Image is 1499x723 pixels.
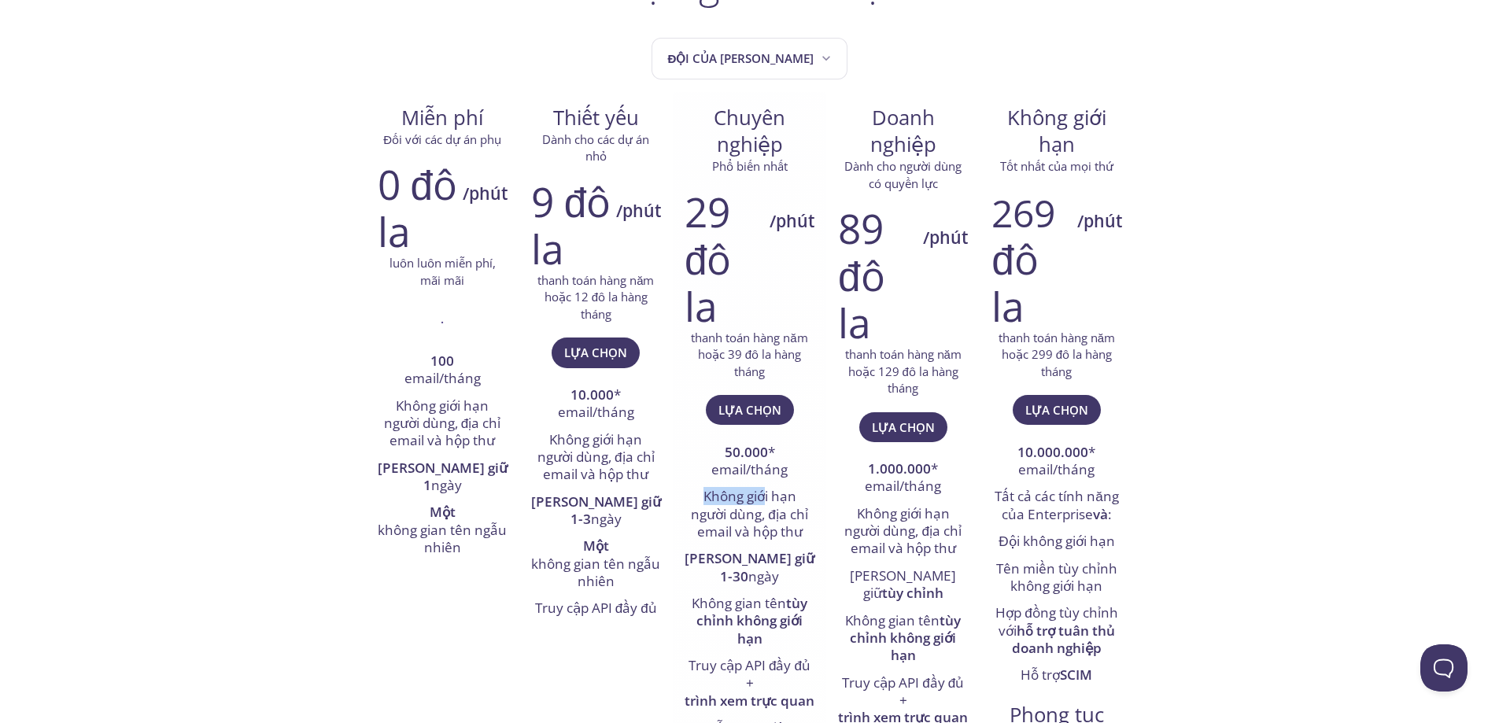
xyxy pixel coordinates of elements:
font: email/tháng [1018,460,1095,478]
font: ngày [748,567,779,585]
font: Tên miền tùy chỉnh không giới hạn [996,559,1117,595]
font: Không giới hạn người dùng, địa chỉ email và hộp thư [844,504,962,558]
font: Đối với các dự án phụ [383,131,501,147]
font: thanh toán hàng năm [845,346,962,362]
font: hoặc 129 đô la hàng tháng [848,363,958,396]
font: không gian tên ngẫu nhiên [378,521,507,556]
font: Lựa chọn [718,402,781,418]
font: 100 [430,352,454,370]
font: /phút [1077,209,1122,232]
font: [PERSON_NAME] giữ [850,566,956,602]
font: Miễn phí [401,104,483,131]
font: Tất cả các tính năng của Enterprise [995,487,1119,522]
font: tùy chỉnh không giới hạn [850,611,961,665]
font: Truy cập API đầy đủ [535,599,657,617]
font: /phút [923,226,968,249]
font: Không giới hạn người dùng, địa chỉ email và hộp thư [384,397,501,450]
font: Lựa chọn [1025,402,1088,418]
font: Không giới hạn người dùng, địa chỉ email và hộp thư [537,430,655,484]
font: hoặc 299 đô la hàng tháng [1002,346,1112,378]
button: Lựa chọn [706,395,794,425]
iframe: Đèn hiệu Help Scout - Mở [1420,644,1468,692]
font: 29 đô la [685,184,732,334]
font: trình xem trực quan [685,692,814,710]
font: [PERSON_NAME] giữ 1-30 [685,549,814,585]
button: Lựa chọn [1013,395,1101,425]
font: [PERSON_NAME] giữ 1 [378,459,508,494]
font: Không giới hạn người dùng, địa chỉ email và hộp thư [691,487,808,540]
font: Dành cho các dự án nhỏ [542,131,649,164]
font: Phổ biến nhất [712,158,788,174]
font: : [1108,505,1112,523]
font: Hỗ trợ [1021,666,1060,684]
font: ngày [431,476,462,494]
font: Hợp đồng tùy chỉnh với [995,603,1118,639]
font: /phút [616,199,661,222]
font: ngày [591,510,622,528]
font: 9 đô la [531,174,611,276]
font: Không giới hạn [1007,104,1106,158]
font: tùy chỉnh không giới hạn [696,594,807,647]
font: 0 đô la [378,157,458,259]
font: /phút [463,182,508,205]
font: 10.000 [570,385,614,404]
font: thanh toán hàng năm [537,272,654,288]
font: 89 đô la [838,201,885,350]
font: Không gian tên [845,611,940,629]
font: email/tháng [865,477,941,495]
font: ​​đô la [991,231,1039,334]
font: Một [583,537,609,555]
font: /phút [770,209,814,232]
font: SCIM [1060,666,1092,684]
font: Lựa chọn [872,419,935,435]
font: Đội của [PERSON_NAME] [668,50,814,66]
font: 269 [991,187,1055,238]
font: tùy chỉnh [882,584,943,602]
font: thanh toán hàng năm [691,330,807,345]
font: Chuyên nghiệp [714,104,785,158]
font: Truy cập API đầy đủ + [842,673,964,709]
font: email/tháng [711,460,788,478]
font: Thiết yếu [553,104,639,131]
button: Lựa chọn [552,338,640,367]
font: Đội không giới hạn [999,532,1114,550]
font: Truy cập API đầy đủ + [689,656,810,692]
font: hoặc 39 đô la hàng tháng [698,346,801,378]
font: mãi mãi [420,272,464,288]
font: Lựa chọn [564,345,627,360]
font: hỗ trợ tuân thủ doanh nghiệp [1012,622,1115,657]
font: Tốt nhất của mọi thứ [1000,158,1113,174]
font: hoặc 12 đô la hàng tháng [545,289,648,321]
font: Không gian tên [692,594,786,612]
font: email/tháng [558,403,634,421]
font: Một [430,503,456,521]
font: 50.000 [725,443,768,461]
font: không gian tên ngẫu nhiên [531,555,660,590]
font: và [1093,505,1108,523]
font: email/tháng [404,369,481,387]
font: Doanh nghiệp [870,104,936,158]
font: thanh toán hàng năm [999,330,1115,345]
font: luôn luôn miễn phí, [390,255,496,271]
font: Dành cho người dùng có quyền lực [844,158,962,190]
button: Lựa chọn [859,412,947,442]
font: 1.000.000 [868,459,931,478]
font: 10.000.000 [1017,443,1088,461]
font: [PERSON_NAME] giữ 1-3 [531,492,661,528]
button: Đội của Quang [652,38,848,79]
